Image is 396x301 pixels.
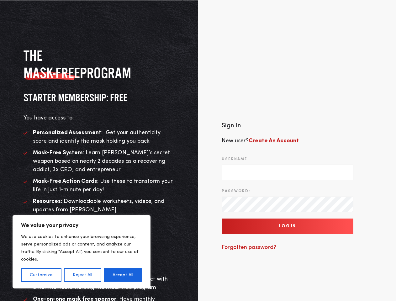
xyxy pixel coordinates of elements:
[33,198,164,213] span: : Downloadable worksheets, videos, and updates from [PERSON_NAME]
[222,219,353,234] input: Log In
[24,47,175,82] h2: The program
[222,245,276,250] a: Forgotten password?
[222,188,250,194] label: Password:
[24,91,175,104] h3: STARTER MEMBERSHIP: FREE
[13,215,150,288] div: We value your privacy
[21,268,61,282] button: Customize
[249,138,299,144] a: Create An Account
[33,178,97,184] strong: Mask-Free Action Cards
[222,123,241,129] span: Sign In
[33,150,170,172] span: : Learn [PERSON_NAME]’s secret weapon based on nearly 2 decades as a recovering addict, 3x CEO, a...
[33,198,61,204] strong: Resources
[24,114,175,122] p: You have access to:
[33,130,101,135] strong: Personalized Assessment
[33,130,161,144] span: : Get your authenticity score and identify the mask holding you back
[24,64,80,82] span: MASK-FREE
[104,268,142,282] button: Accept All
[64,268,101,282] button: Reject All
[33,178,173,193] span: : Use these to transform your life in just 1-minute per day!
[21,233,142,263] p: We use cookies to enhance your browsing experience, serve personalized ads or content, and analyz...
[33,150,83,156] strong: Mask-Free System
[222,156,249,162] label: Username:
[21,222,142,229] p: We value your privacy
[222,138,299,144] span: New user?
